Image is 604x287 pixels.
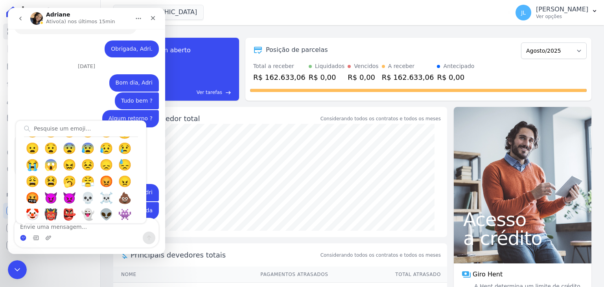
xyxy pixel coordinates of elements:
[6,56,151,66] div: [DATE]
[3,93,97,109] a: Clientes
[6,176,151,194] div: Juliany diz…
[15,199,34,215] span: clown face
[3,127,97,143] a: Transferências
[6,190,94,200] div: Plataformas
[107,85,151,102] div: Tudo bem ?
[463,229,582,248] span: a crédito
[8,8,165,254] iframe: Intercom live chat
[6,85,151,103] div: Juliany diz…
[536,13,588,20] p: Ver opções
[315,62,345,70] div: Liquidados
[3,110,97,126] a: Minha Carteira
[328,267,447,283] th: Total Atrasado
[123,3,138,18] button: Início
[3,75,97,91] a: Lotes
[382,72,434,83] div: R$ 162.633,06
[253,72,306,83] div: R$ 162.633,06
[34,199,52,215] span: japanese ogre
[25,227,31,233] button: Selecionador de GIF
[101,66,151,84] div: Bom dia, Adri
[135,224,147,236] button: Enviar uma mensagem
[108,71,145,79] div: Bom dia, Adri
[103,37,145,45] div: Obrigada, Adri.
[6,126,129,170] div: Bom dia [PERSON_NAME],Até o momento, não.Acionamos um outro canal do Serasa para tentar o retorno...
[320,115,441,122] div: Considerando todos os contratos e todos os meses
[3,162,97,178] a: Negativação
[8,113,138,215] div: grinningsmileysmilegrinlaughingsweat smilerolling on the floor laughingjoyslightly smiling faceup...
[3,220,97,236] a: Conta Hent
[113,5,204,20] button: [GEOGRAPHIC_DATA]
[38,10,107,18] p: Ativo(a) nos últimos 15min
[12,227,18,233] button: Selecionador de Emoji
[3,41,97,57] a: Contratos
[253,62,306,70] div: Total a receber
[138,3,152,17] div: Fechar
[131,113,319,124] div: Saldo devedor total
[354,62,378,70] div: Vencidos
[160,89,231,96] a: Ver tarefas east
[101,107,145,115] div: Algum retorno ?
[473,270,503,279] span: Giro Hent
[536,6,588,13] p: [PERSON_NAME]
[3,24,97,39] a: Visão Geral
[6,126,151,176] div: Adriane diz…
[97,33,151,50] div: Obrigada, Adri.
[3,58,97,74] a: Parcelas
[113,267,173,283] th: Nome
[443,62,474,70] div: Antecipado
[108,199,126,215] span: space invader
[71,199,89,215] span: ghost
[309,72,345,83] div: R$ 0,00
[113,89,145,97] div: Tudo bem ?
[6,33,151,56] div: Juliany diz…
[6,102,151,126] div: Juliany diz…
[266,45,328,55] div: Posição de parcelas
[173,267,329,283] th: Pagamentos Atrasados
[89,199,108,215] span: alien
[6,66,151,85] div: Juliany diz…
[225,90,231,96] span: east
[52,199,71,215] span: japanese goblin
[197,89,222,96] span: Ver tarefas
[6,194,151,218] div: Juliany diz…
[37,227,44,233] button: Upload do anexo
[388,62,415,70] div: A receber
[437,72,474,83] div: R$ 0,00
[320,252,441,259] span: Considerando todos os contratos e todos os meses
[348,72,378,83] div: R$ 0,00
[94,102,151,120] div: Algum retorno ?
[521,10,526,15] span: JL
[7,210,151,224] textarea: Envie uma mensagem...
[3,203,97,219] a: Recebíveis
[131,250,319,260] span: Principais devedores totais
[463,210,582,229] span: Acesso
[3,145,97,160] a: Crédito
[8,260,27,279] iframe: Intercom live chat
[509,2,604,24] button: JL [PERSON_NAME] Ver opções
